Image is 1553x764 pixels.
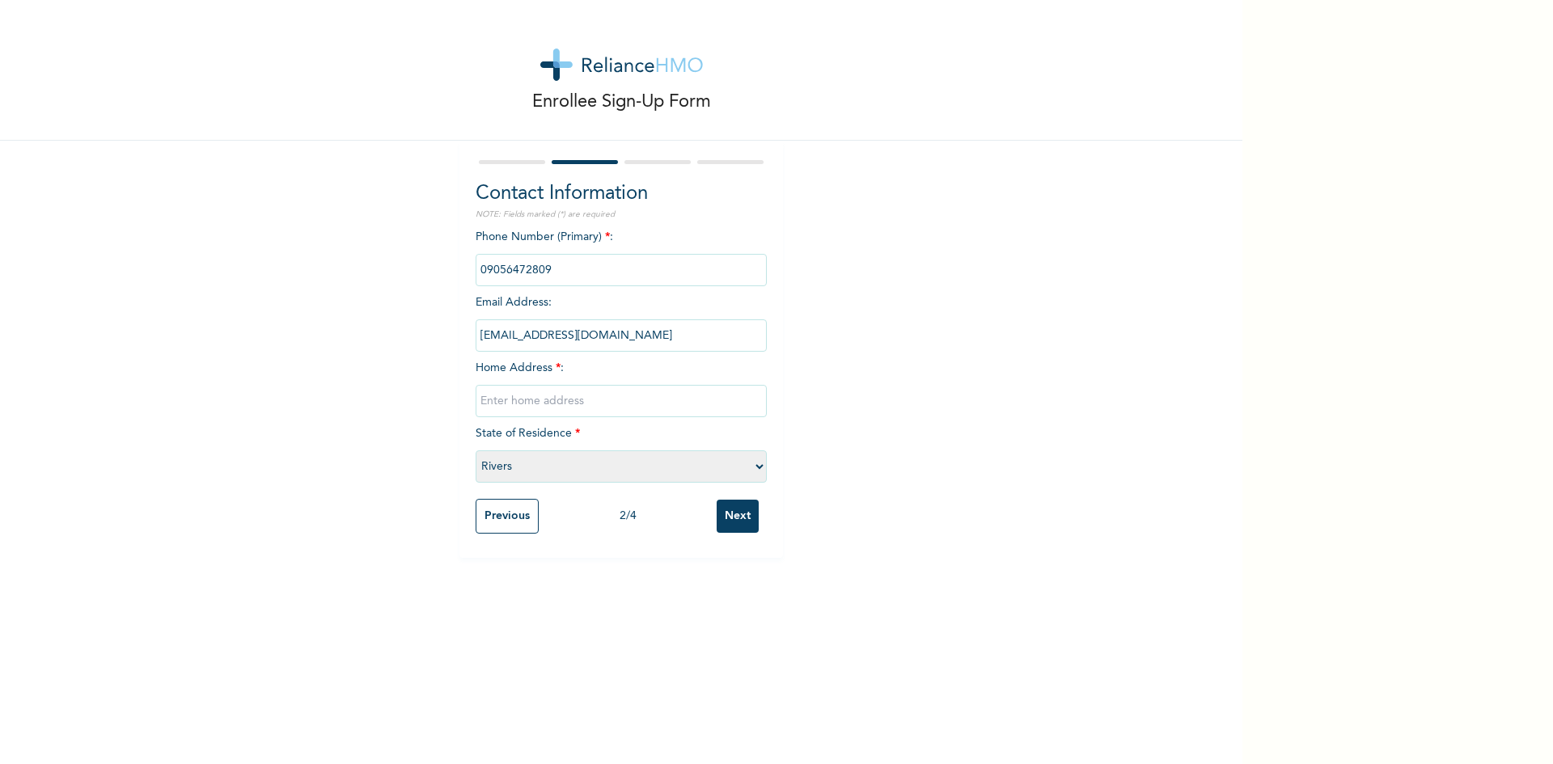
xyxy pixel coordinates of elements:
p: NOTE: Fields marked (*) are required [476,209,767,221]
input: Next [717,500,759,533]
img: logo [540,49,703,81]
input: Enter home address [476,385,767,417]
span: Phone Number (Primary) : [476,231,767,276]
h2: Contact Information [476,179,767,209]
span: Home Address : [476,362,767,407]
div: 2 / 4 [539,508,717,525]
p: Enrollee Sign-Up Form [532,89,711,116]
span: State of Residence [476,428,767,472]
input: Enter email Address [476,319,767,352]
input: Enter Primary Phone Number [476,254,767,286]
input: Previous [476,499,539,534]
span: Email Address : [476,297,767,341]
